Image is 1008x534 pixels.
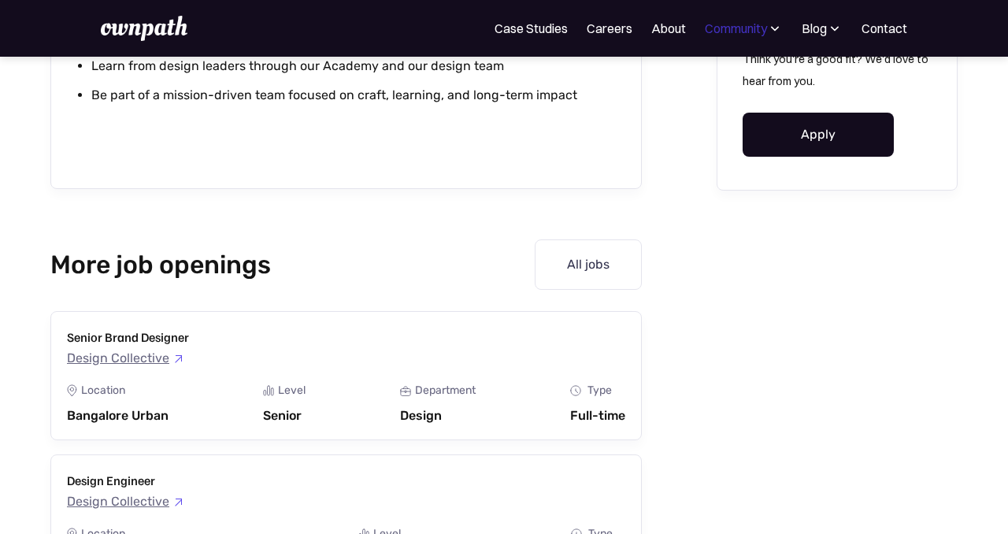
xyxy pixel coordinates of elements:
[570,408,625,424] div: Full-time
[278,384,306,397] div: Level
[802,19,827,38] div: Blog
[67,495,169,509] div: Design Collective
[587,384,612,397] div: Type
[495,19,568,38] a: Case Studies
[91,55,621,78] li: Learn from design leaders through our Academy and our design team
[415,384,476,397] div: Department
[67,328,189,347] h3: Senior Brand Designer
[67,408,169,424] div: Bangalore Urban
[862,19,907,38] a: Contact
[81,384,125,397] div: Location
[570,385,581,396] img: Clock Icon - Job Board X Webflow Template
[91,84,621,107] li: Be part of a mission-driven team focused on craft, learning, and long-term impact
[651,19,686,38] a: About
[705,19,783,38] div: Community
[400,408,476,424] div: Design
[50,311,642,440] a: Senior Brand DesignerDesign CollectiveLocation Icon - Job Board X Webflow TemplateLocationBangalo...
[743,113,894,157] a: Apply
[743,48,932,92] p: Think you're a good fit? We'd love to hear from you.
[400,386,411,396] img: Portfolio Icon - Job Board X Webflow Template
[67,384,77,397] img: Location Icon - Job Board X Webflow Template
[67,351,169,365] div: Design Collective
[67,471,182,490] h3: Design Engineer
[263,408,306,424] div: Senior
[263,385,274,396] img: Graph Icon - Job Board X Webflow Template
[535,239,642,290] a: All jobs
[802,19,843,38] div: Blog
[587,19,632,38] a: Careers
[50,250,271,280] h2: More job openings
[705,19,767,38] div: Community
